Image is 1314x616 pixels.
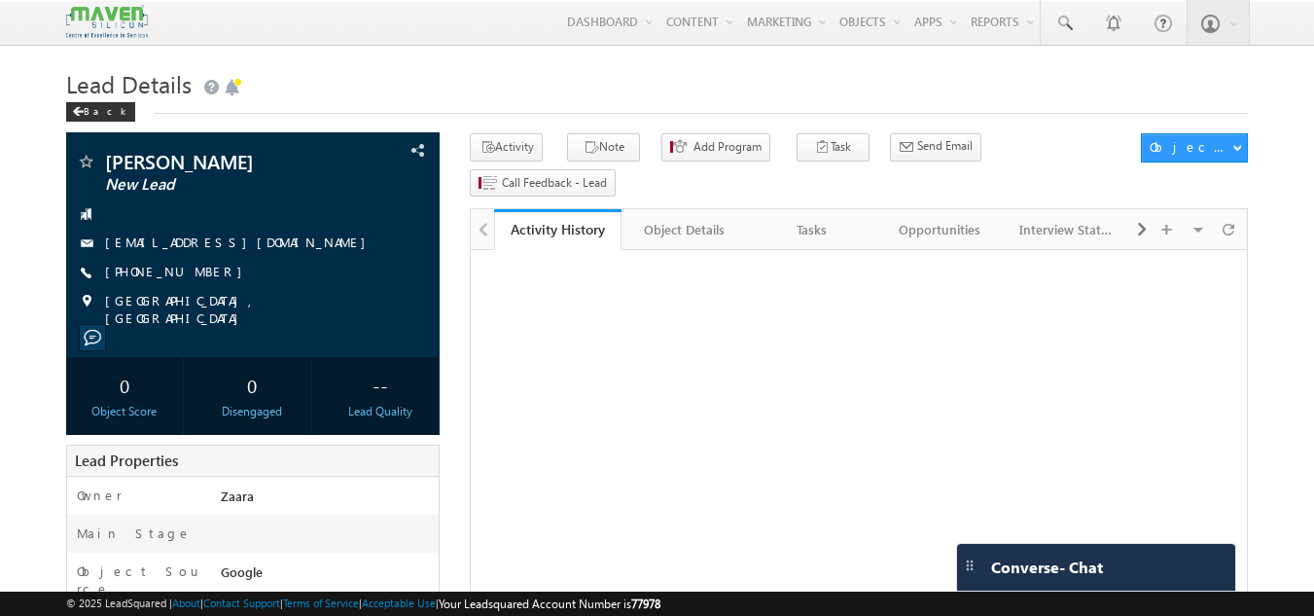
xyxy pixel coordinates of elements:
div: Tasks [764,218,859,241]
div: Disengaged [198,403,306,420]
span: Lead Properties [75,451,178,470]
div: Object Details [637,218,731,241]
span: Converse - Chat [991,559,1103,576]
div: 0 [71,367,179,403]
div: Back [66,102,135,122]
span: Lead Details [66,68,192,99]
span: [PHONE_NUMBER] [105,263,252,282]
img: Custom Logo [66,5,148,39]
a: Object Details [621,209,749,250]
a: Activity History [494,209,621,250]
a: Acceptable Use [362,597,436,609]
div: 0 [198,367,306,403]
span: Call Feedback - Lead [502,174,607,192]
img: carter-drag [962,558,977,573]
label: Main Stage [77,525,192,542]
span: New Lead [105,175,336,195]
button: Activity [470,133,543,162]
a: Opportunities [876,209,1004,250]
div: Google [216,562,440,590]
button: Task [797,133,870,162]
span: Your Leadsquared Account Number is [439,597,660,611]
label: Owner [77,487,123,504]
a: Back [66,101,145,118]
span: © 2025 LeadSquared | | | | | [66,595,660,613]
div: Activity History [509,220,607,238]
div: Object Actions [1150,138,1232,156]
a: About [172,597,200,609]
button: Object Actions [1141,133,1248,163]
a: Terms of Service [283,597,359,609]
button: Note [567,133,640,162]
span: 77978 [631,597,660,611]
button: Add Program [661,133,770,162]
span: Send Email [917,137,973,155]
button: Send Email [890,133,981,162]
a: Tasks [749,209,876,250]
div: -- [326,367,434,403]
span: [GEOGRAPHIC_DATA], [GEOGRAPHIC_DATA] [105,292,407,327]
span: [PERSON_NAME] [105,152,336,171]
span: Add Program [693,138,762,156]
label: Object Source [77,562,202,598]
span: Zaara [221,488,254,504]
a: Contact Support [203,597,280,609]
div: Opportunities [892,218,986,241]
button: Call Feedback - Lead [470,169,616,198]
a: [EMAIL_ADDRESS][DOMAIN_NAME] [105,234,375,250]
div: Lead Quality [326,403,434,420]
div: Object Score [71,403,179,420]
a: Interview Status [1004,209,1131,250]
div: Interview Status [1019,218,1114,241]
